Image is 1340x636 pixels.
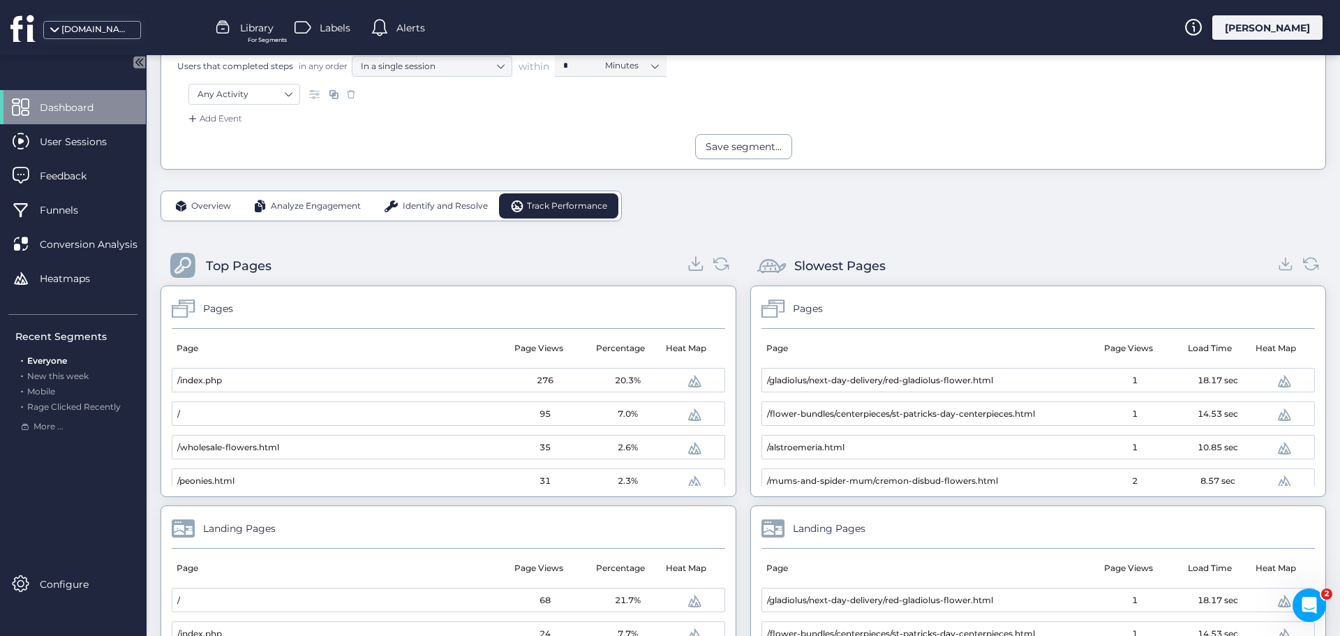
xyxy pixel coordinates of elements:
[761,549,1087,588] mat-header-cell: Page
[1198,374,1238,387] span: 18.17 sec
[186,112,242,126] div: Add Event
[793,521,865,536] div: Landing Pages
[21,399,23,412] span: .
[403,200,488,213] span: Identify and Resolve
[706,139,782,154] div: Save segment...
[498,549,579,588] mat-header-cell: Page Views
[539,594,551,607] span: 68
[40,202,99,218] span: Funnels
[1169,549,1251,588] mat-header-cell: Load Time
[539,408,551,421] span: 95
[206,256,271,276] div: Top Pages
[40,271,111,286] span: Heatmaps
[761,329,1087,368] mat-header-cell: Page
[1169,329,1251,368] mat-header-cell: Load Time
[767,441,844,454] span: /alstroemeria.html
[1251,329,1305,368] mat-header-cell: Heat Map
[361,56,503,77] nz-select-item: In a single session
[177,60,293,72] span: Users that completed steps
[40,168,107,184] span: Feedback
[618,408,638,421] span: 7.0%
[1087,329,1169,368] mat-header-cell: Page Views
[40,100,114,115] span: Dashboard
[40,577,110,592] span: Configure
[618,441,638,454] span: 2.6%
[1132,475,1138,488] span: 2
[203,301,233,316] div: Pages
[40,134,128,149] span: User Sessions
[793,301,823,316] div: Pages
[27,371,89,381] span: New this week
[1132,441,1138,454] span: 1
[767,408,1035,421] span: /flower-bundles/centerpieces/st-patricks-day-centerpieces.html
[1198,594,1238,607] span: 18.17 sec
[767,475,998,488] span: /mums-and-spider-mum/cremon-disbud-flowers.html
[177,408,180,421] span: /
[33,420,64,434] span: More ...
[605,55,658,76] nz-select-item: Minutes
[21,368,23,381] span: .
[498,329,579,368] mat-header-cell: Page Views
[177,441,279,454] span: /wholesale-flowers.html
[1132,594,1138,607] span: 1
[21,353,23,366] span: .
[1251,549,1305,588] mat-header-cell: Heat Map
[519,59,549,73] span: within
[1321,589,1332,600] span: 2
[40,237,158,252] span: Conversion Analysis
[661,549,715,588] mat-header-cell: Heat Map
[177,475,234,488] span: /peonies.html
[203,521,276,536] div: Landing Pages
[539,441,551,454] span: 35
[767,374,993,387] span: /gladiolus/next-day-delivery/red-gladiolus-flower.html
[27,355,67,366] span: Everyone
[27,401,121,412] span: Rage Clicked Recently
[1087,549,1169,588] mat-header-cell: Page Views
[615,594,641,607] span: 21.7%
[579,329,661,368] mat-header-cell: Percentage
[1200,475,1235,488] span: 8.57 sec
[320,20,350,36] span: Labels
[1132,374,1138,387] span: 1
[618,475,638,488] span: 2.3%
[537,374,553,387] span: 276
[198,84,291,105] nz-select-item: Any Activity
[527,200,607,213] span: Track Performance
[271,200,361,213] span: Analyze Engagement
[21,383,23,397] span: .
[396,20,425,36] span: Alerts
[1198,408,1238,421] span: 14.53 sec
[191,200,231,213] span: Overview
[539,475,551,488] span: 31
[177,594,180,607] span: /
[1132,408,1138,421] span: 1
[61,23,131,36] div: [DOMAIN_NAME]
[248,36,287,45] span: For Segments
[1198,441,1238,454] span: 10.85 sec
[794,256,886,276] div: Slowest Pages
[177,374,222,387] span: /index.php
[1212,15,1323,40] div: [PERSON_NAME]
[172,549,498,588] mat-header-cell: Page
[296,60,348,72] span: in any order
[1293,589,1326,622] iframe: Intercom live chat
[15,329,137,344] div: Recent Segments
[661,329,715,368] mat-header-cell: Heat Map
[615,374,641,387] span: 20.3%
[767,594,993,607] span: /gladiolus/next-day-delivery/red-gladiolus-flower.html
[579,549,661,588] mat-header-cell: Percentage
[240,20,274,36] span: Library
[172,329,498,368] mat-header-cell: Page
[27,386,55,397] span: Mobile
